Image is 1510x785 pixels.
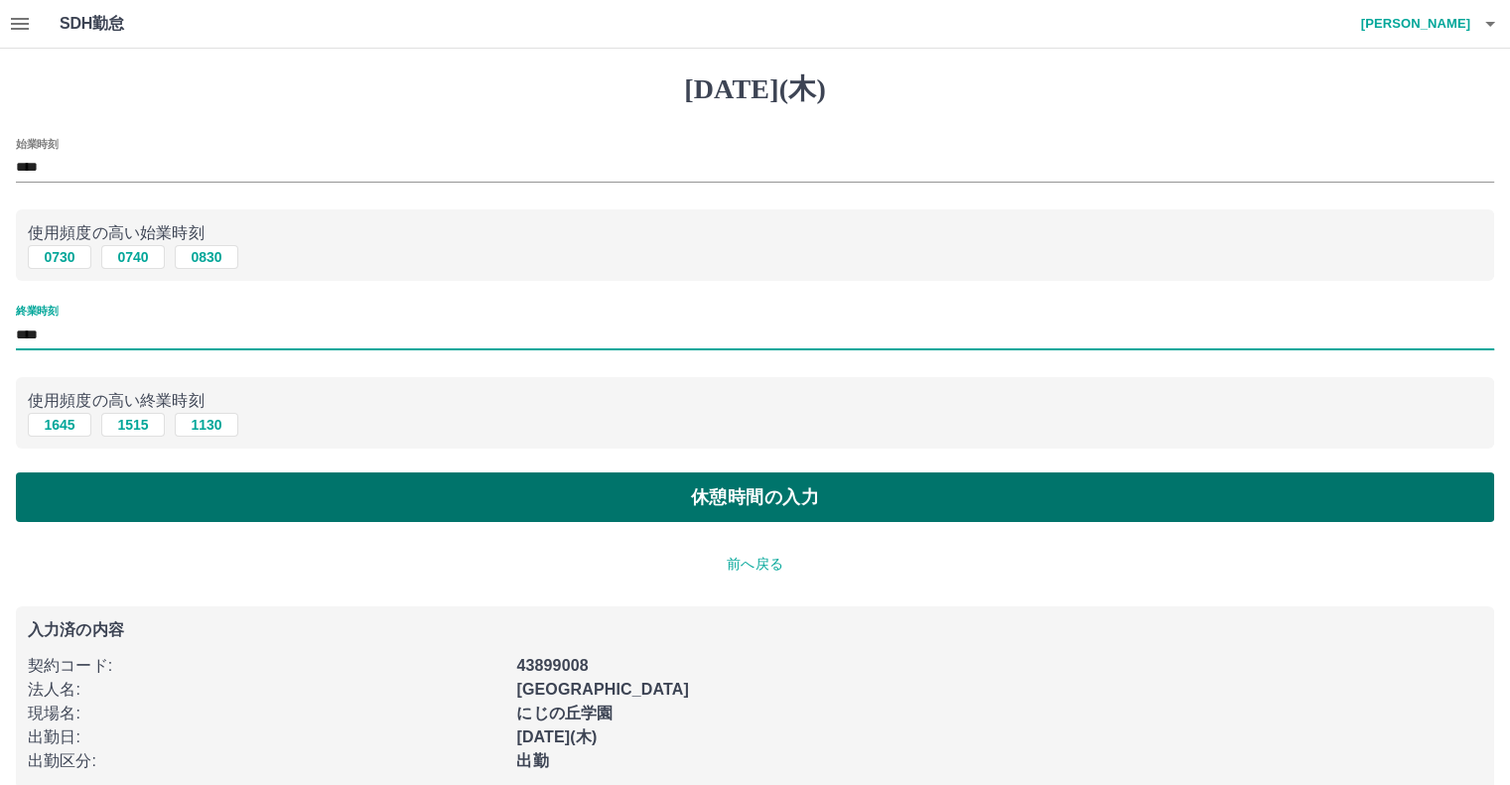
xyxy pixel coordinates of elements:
p: 現場名 : [28,702,504,725]
p: 使用頻度の高い始業時刻 [28,221,1482,245]
p: 出勤日 : [28,725,504,749]
b: 出勤 [516,752,548,769]
b: にじの丘学園 [516,705,613,721]
button: 0740 [101,245,165,269]
button: 休憩時間の入力 [16,472,1494,522]
b: [DATE](木) [516,728,597,745]
label: 終業時刻 [16,304,58,319]
p: 法人名 : [28,678,504,702]
label: 始業時刻 [16,136,58,151]
b: [GEOGRAPHIC_DATA] [516,681,689,698]
button: 1645 [28,413,91,437]
button: 1515 [101,413,165,437]
button: 0730 [28,245,91,269]
p: 使用頻度の高い終業時刻 [28,389,1482,413]
p: 出勤区分 : [28,749,504,773]
p: 前へ戻る [16,554,1494,575]
p: 入力済の内容 [28,622,1482,638]
h1: [DATE](木) [16,72,1494,106]
b: 43899008 [516,657,588,674]
button: 0830 [175,245,238,269]
p: 契約コード : [28,654,504,678]
button: 1130 [175,413,238,437]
